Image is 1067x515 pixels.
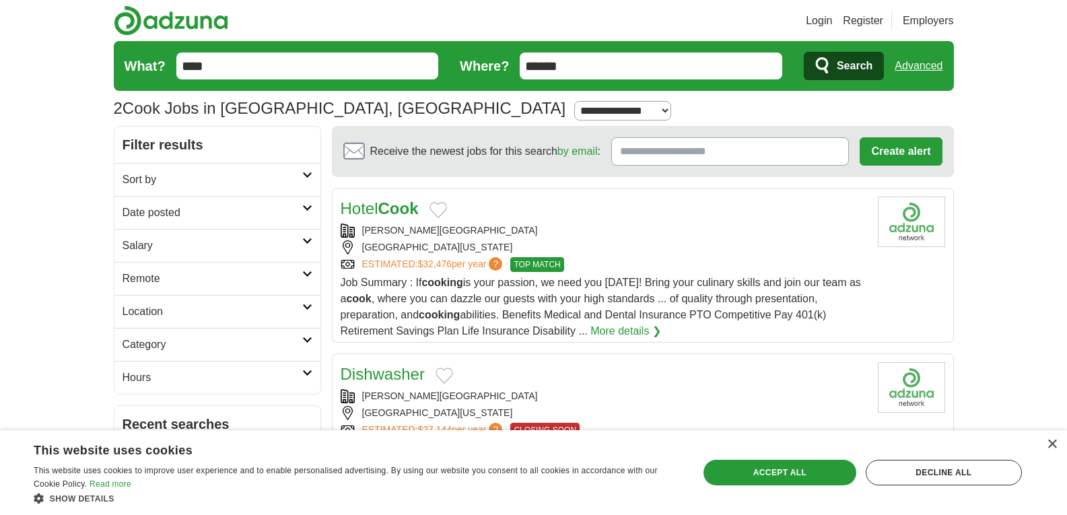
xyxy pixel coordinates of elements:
[114,229,320,262] a: Salary
[436,368,453,384] button: Add to favorite jobs
[114,262,320,295] a: Remote
[590,323,661,339] a: More details ❯
[50,494,114,504] span: Show details
[878,197,945,247] img: Company logo
[123,238,302,254] h2: Salary
[860,137,942,166] button: Create alert
[489,423,502,436] span: ?
[1047,440,1057,450] div: Close
[341,406,867,420] div: [GEOGRAPHIC_DATA][US_STATE]
[703,460,856,485] div: Accept all
[34,438,646,458] div: This website uses cookies
[90,479,131,489] a: Read more, opens a new window
[806,13,832,29] a: Login
[370,143,600,160] span: Receive the newest jobs for this search :
[346,293,371,304] strong: cook
[123,370,302,386] h2: Hours
[895,53,942,79] a: Advanced
[123,337,302,353] h2: Category
[114,96,123,121] span: 2
[125,56,166,76] label: What?
[114,196,320,229] a: Date posted
[114,361,320,394] a: Hours
[341,224,867,238] div: [PERSON_NAME][GEOGRAPHIC_DATA]
[362,257,506,272] a: ESTIMATED:$32,476per year?
[510,423,580,438] span: CLOSING SOON
[341,277,861,337] span: Job Summary : If is your passion, we need you [DATE]! Bring your culinary skills and join our tea...
[114,127,320,163] h2: Filter results
[804,52,884,80] button: Search
[878,362,945,413] img: Company logo
[341,365,425,383] a: Dishwasher
[114,163,320,196] a: Sort by
[114,99,566,117] h1: Cook Jobs in [GEOGRAPHIC_DATA], [GEOGRAPHIC_DATA]
[843,13,883,29] a: Register
[123,205,302,221] h2: Date posted
[510,257,563,272] span: TOP MATCH
[341,389,867,403] div: [PERSON_NAME][GEOGRAPHIC_DATA]
[362,423,506,438] a: ESTIMATED:$27,144per year?
[419,309,460,320] strong: cooking
[123,304,302,320] h2: Location
[866,460,1022,485] div: Decline all
[123,271,302,287] h2: Remote
[417,259,452,269] span: $32,476
[903,13,954,29] a: Employers
[123,414,312,434] h2: Recent searches
[378,199,419,217] strong: Cook
[421,277,462,288] strong: cooking
[114,5,228,36] img: Adzuna logo
[417,424,452,435] span: $27,144
[114,295,320,328] a: Location
[34,491,679,505] div: Show details
[557,145,598,157] a: by email
[341,240,867,254] div: [GEOGRAPHIC_DATA][US_STATE]
[34,466,658,489] span: This website uses cookies to improve user experience and to enable personalised advertising. By u...
[489,257,502,271] span: ?
[837,53,872,79] span: Search
[429,202,447,218] button: Add to favorite jobs
[460,56,509,76] label: Where?
[341,199,419,217] a: HotelCook
[114,328,320,361] a: Category
[123,172,302,188] h2: Sort by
